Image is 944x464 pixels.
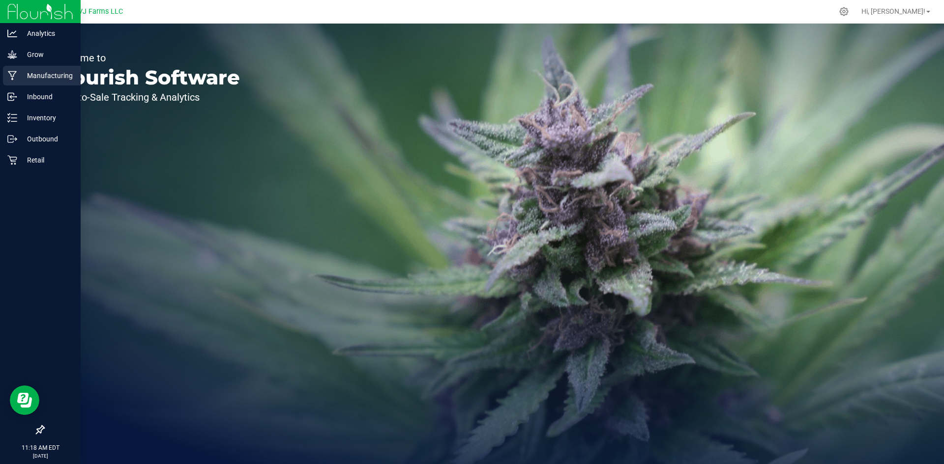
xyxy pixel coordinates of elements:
span: VJ Farms LLC [78,7,123,16]
p: Seed-to-Sale Tracking & Analytics [53,92,240,102]
p: 11:18 AM EDT [4,443,76,452]
p: Inventory [17,112,76,124]
p: Flourish Software [53,68,240,87]
p: Inbound [17,91,76,103]
p: [DATE] [4,452,76,460]
inline-svg: Outbound [7,134,17,144]
p: Grow [17,49,76,60]
p: Analytics [17,27,76,39]
span: Hi, [PERSON_NAME]! [861,7,925,15]
inline-svg: Analytics [7,28,17,38]
p: Retail [17,154,76,166]
p: Outbound [17,133,76,145]
p: Manufacturing [17,70,76,82]
inline-svg: Inventory [7,113,17,123]
p: Welcome to [53,53,240,63]
iframe: Resource center [10,385,39,415]
inline-svg: Manufacturing [7,71,17,81]
div: Manage settings [838,7,850,16]
inline-svg: Inbound [7,92,17,102]
inline-svg: Grow [7,50,17,59]
inline-svg: Retail [7,155,17,165]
